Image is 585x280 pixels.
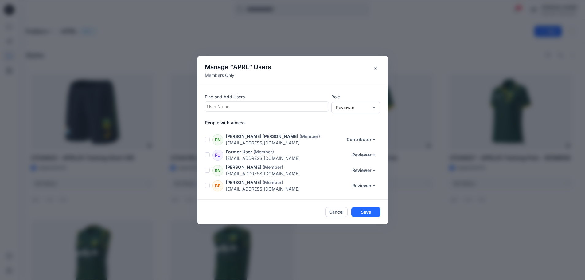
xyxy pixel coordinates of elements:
[233,63,249,71] span: APRL
[226,186,348,192] p: [EMAIL_ADDRESS][DOMAIN_NAME]
[212,134,223,145] div: EN
[205,72,271,78] p: Members Only
[205,93,329,100] p: Find and Add Users
[226,164,261,170] p: [PERSON_NAME]
[205,119,388,126] p: People with access
[226,170,348,177] p: [EMAIL_ADDRESS][DOMAIN_NAME]
[226,148,252,155] p: Former User
[351,207,380,217] button: Save
[325,207,348,217] button: Cancel
[331,93,380,100] p: Role
[343,135,380,144] button: Contributor
[371,63,380,73] button: Close
[226,155,348,161] p: [EMAIL_ADDRESS][DOMAIN_NAME]
[299,133,320,140] p: (Member)
[253,148,274,155] p: (Member)
[226,179,261,186] p: [PERSON_NAME]
[212,180,223,191] div: BB
[205,63,271,71] h4: Manage “ ” Users
[226,133,298,140] p: [PERSON_NAME] [PERSON_NAME]
[336,104,369,111] div: Reviewer
[263,164,283,170] p: (Member)
[212,165,223,176] div: SN
[348,181,380,191] button: Reviewer
[212,150,223,161] div: FU
[348,150,380,160] button: Reviewer
[348,165,380,175] button: Reviewer
[263,179,283,186] p: (Member)
[226,140,343,146] p: [EMAIL_ADDRESS][DOMAIN_NAME]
